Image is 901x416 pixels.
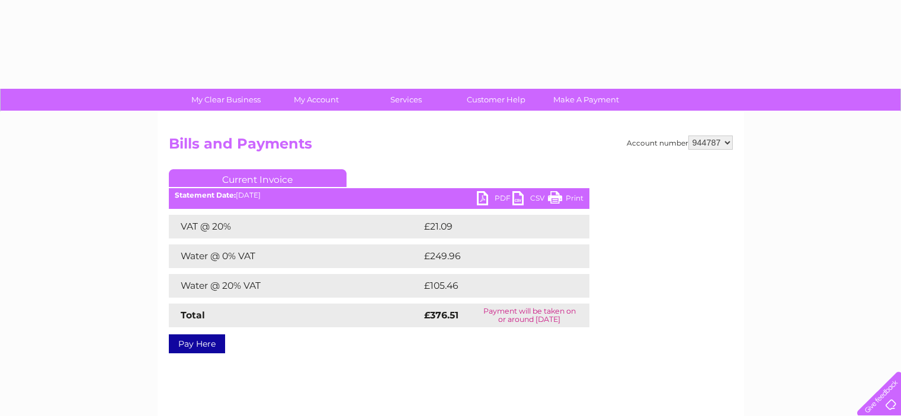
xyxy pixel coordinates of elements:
div: [DATE] [169,191,589,199]
h2: Bills and Payments [169,136,733,158]
a: Pay Here [169,334,225,353]
td: £105.46 [421,274,568,298]
td: £21.09 [421,215,565,238]
b: Statement Date: [175,191,236,199]
a: My Account [267,89,365,111]
a: Customer Help [447,89,545,111]
td: VAT @ 20% [169,215,421,238]
div: Account number [627,136,733,150]
td: Water @ 0% VAT [169,244,421,268]
a: PDF [477,191,512,208]
a: Make A Payment [537,89,635,111]
a: Current Invoice [169,169,347,187]
strong: £376.51 [424,309,458,321]
a: My Clear Business [177,89,275,111]
td: Water @ 20% VAT [169,274,421,298]
td: Payment will be taken on or around [DATE] [470,304,589,327]
td: £249.96 [421,244,569,268]
a: Services [357,89,455,111]
strong: Total [181,309,205,321]
a: CSV [512,191,548,208]
a: Print [548,191,583,208]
